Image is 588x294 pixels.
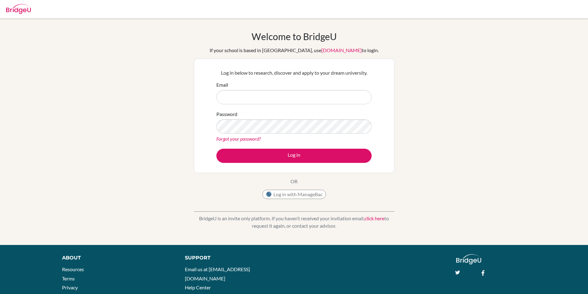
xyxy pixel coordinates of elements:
div: If your school is based in [GEOGRAPHIC_DATA], use to login. [210,47,379,54]
a: Privacy [62,284,78,290]
p: BridgeU is an invite only platform. If you haven’t received your invitation email, to request it ... [194,215,394,230]
img: Bridge-U [6,4,31,14]
a: Email us at [EMAIL_ADDRESS][DOMAIN_NAME] [185,266,250,281]
button: Log in with ManageBac [262,190,326,199]
label: Password [216,110,237,118]
img: logo_white@2x-f4f0deed5e89b7ecb1c2cc34c3e3d731f90f0f143d5ea2071677605dd97b5244.png [456,254,481,264]
p: Log in below to research, discover and apply to your dream university. [216,69,372,77]
button: Log in [216,149,372,163]
h1: Welcome to BridgeU [252,31,337,42]
a: click here [365,215,384,221]
p: OR [290,178,298,185]
label: Email [216,81,228,89]
a: [DOMAIN_NAME] [321,47,362,53]
a: Help Center [185,284,211,290]
a: Forgot your password? [216,136,261,142]
div: About [62,254,171,262]
a: Terms [62,275,75,281]
a: Resources [62,266,84,272]
div: Support [185,254,287,262]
